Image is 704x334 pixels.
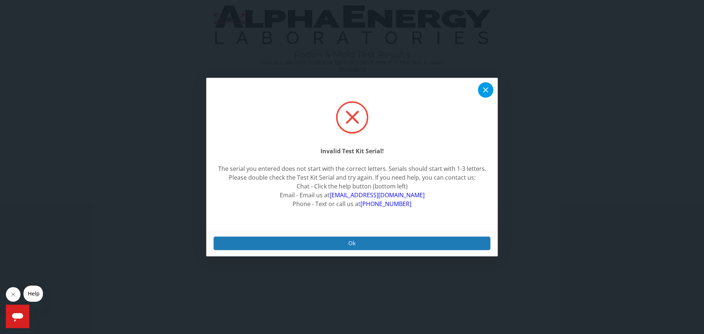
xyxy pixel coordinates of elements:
[280,182,425,208] span: Chat - Click the help button (bottom left) Email - Email us at Phone - Text or call us at
[23,286,43,302] iframe: Message from company
[218,173,486,182] div: Please double check the Test Kit Serial and try again. If you need help, you can contact us:
[218,164,486,173] div: The serial you entered does not start with the correct letters. Serials should start with 1-3 let...
[320,147,384,155] strong: Invalid Test Kit Serial!
[360,200,411,208] a: [PHONE_NUMBER]
[6,305,29,328] iframe: Button to launch messaging window
[330,191,425,199] a: [EMAIL_ADDRESS][DOMAIN_NAME]
[6,287,21,302] iframe: Close message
